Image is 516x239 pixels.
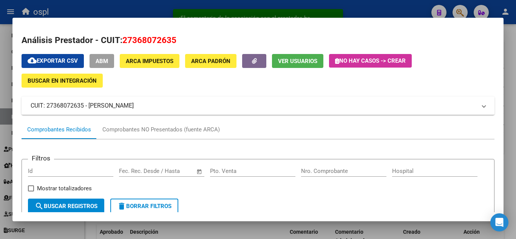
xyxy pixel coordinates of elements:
span: Exportar CSV [28,57,78,64]
button: No hay casos -> Crear [329,54,412,68]
mat-icon: delete [117,202,126,211]
div: Comprobantes NO Presentados (fuente ARCA) [102,125,220,134]
button: Exportar CSV [22,54,84,68]
button: Ver Usuarios [272,54,323,68]
h3: Filtros [28,153,54,163]
button: Open calendar [195,167,204,176]
span: ARCA Impuestos [126,58,173,65]
span: Borrar Filtros [117,203,171,210]
mat-icon: cloud_download [28,56,37,65]
span: ABM [96,58,108,65]
span: Ver Usuarios [278,58,317,65]
button: ARCA Padrón [185,54,236,68]
button: Buscar en Integración [22,74,103,88]
span: ARCA Padrón [191,58,230,65]
div: Comprobantes Recibidos [27,125,91,134]
span: Buscar en Integración [28,77,97,84]
input: End date [150,168,187,174]
button: ABM [90,54,114,68]
mat-panel-title: CUIT: 27368072635 - [PERSON_NAME] [31,101,476,110]
button: Buscar Registros [28,199,104,214]
div: Open Intercom Messenger [490,213,508,231]
input: Start date [119,168,144,174]
h2: Análisis Prestador - CUIT: [22,34,494,47]
span: No hay casos -> Crear [335,57,406,64]
mat-icon: search [35,202,44,211]
button: ARCA Impuestos [120,54,179,68]
span: Buscar Registros [35,203,97,210]
button: Borrar Filtros [110,199,178,214]
mat-expansion-panel-header: CUIT: 27368072635 - [PERSON_NAME] [22,97,494,115]
span: 27368072635 [122,35,176,45]
span: Mostrar totalizadores [37,184,92,193]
